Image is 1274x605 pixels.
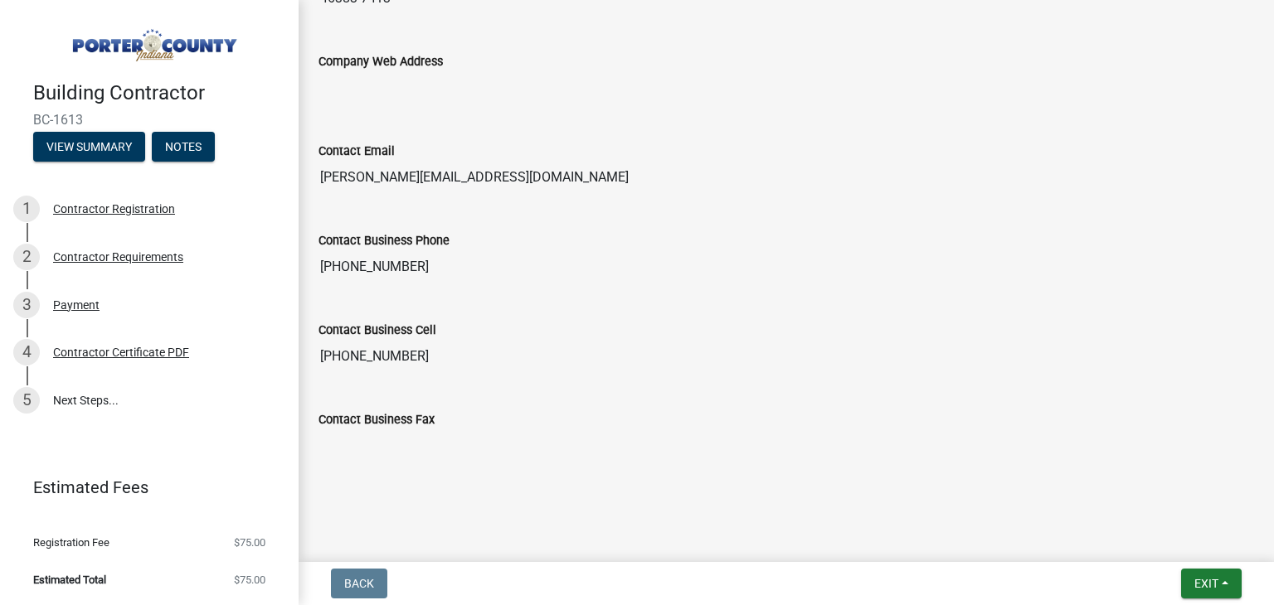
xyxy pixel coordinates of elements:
[13,196,40,222] div: 1
[53,299,100,311] div: Payment
[318,146,395,157] label: Contact Email
[331,569,387,598] button: Back
[1181,569,1242,598] button: Exit
[1194,577,1218,590] span: Exit
[33,17,272,64] img: Porter County, Indiana
[152,132,215,162] button: Notes
[33,537,109,548] span: Registration Fee
[318,56,443,68] label: Company Web Address
[152,141,215,154] wm-modal-confirm: Notes
[13,387,40,414] div: 5
[13,339,40,365] div: 4
[318,235,450,247] label: Contact Business Phone
[234,574,265,585] span: $75.00
[13,292,40,318] div: 3
[318,414,435,426] label: Contact Business Fax
[33,81,285,105] h4: Building Contractor
[33,112,265,128] span: BC-1613
[53,203,175,215] div: Contractor Registration
[33,141,145,154] wm-modal-confirm: Summary
[33,574,106,585] span: Estimated Total
[318,325,436,336] label: Contact Business Cell
[13,471,272,504] a: Estimated Fees
[53,251,183,263] div: Contractor Requirements
[344,577,374,590] span: Back
[13,244,40,270] div: 2
[33,132,145,162] button: View Summary
[234,537,265,548] span: $75.00
[53,346,189,358] div: Contractor Certificate PDF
